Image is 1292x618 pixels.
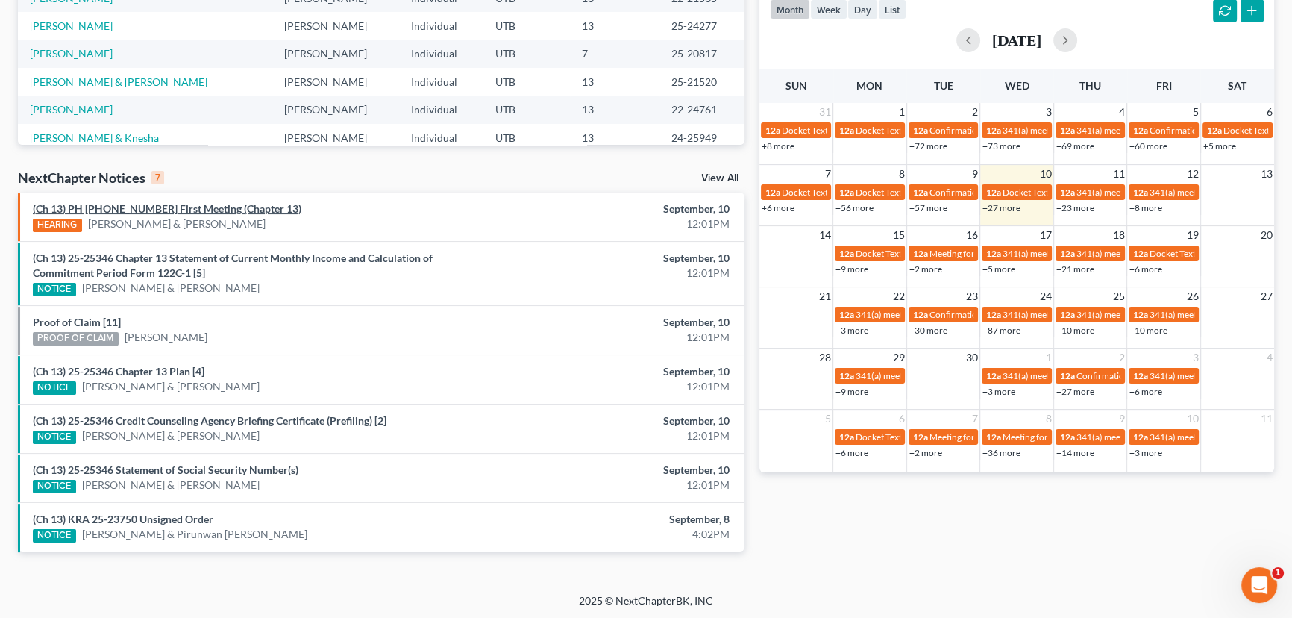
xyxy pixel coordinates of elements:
span: 12a [839,309,854,320]
span: 16 [965,226,979,244]
a: +14 more [1056,447,1094,458]
span: 4 [1265,349,1274,366]
a: +3 more [835,325,868,336]
span: 12a [1060,248,1075,259]
span: 12a [913,309,928,320]
a: [PERSON_NAME] & [PERSON_NAME] [30,75,207,88]
div: September, 8 [507,512,730,527]
span: Confirmation hearing for [PERSON_NAME] [929,125,1099,136]
span: 13 [1259,165,1274,183]
a: +6 more [1129,263,1162,275]
span: 12a [1060,125,1075,136]
span: 8 [1044,410,1053,428]
span: 12a [839,187,854,198]
span: 12a [986,370,1001,381]
td: 13 [570,96,659,124]
a: [PERSON_NAME] [30,103,113,116]
span: 3 [1191,349,1200,366]
a: [PERSON_NAME] & [PERSON_NAME] [82,379,260,394]
span: 10 [1038,165,1053,183]
span: Confirmation hearing for [PERSON_NAME] [1076,370,1246,381]
span: 12a [1060,370,1075,381]
span: 4 [1117,103,1126,121]
a: (Ch 13) KRA 25-23750 Unsigned Order [33,513,213,525]
a: +10 more [1056,325,1094,336]
a: Proof of Claim [11] [33,316,121,328]
span: 19 [1185,226,1200,244]
span: 12a [839,125,854,136]
span: 14 [818,226,832,244]
span: 12a [839,248,854,259]
a: +8 more [1129,202,1162,213]
span: 21 [818,287,832,305]
div: 12:01PM [507,216,730,231]
div: PROOF OF CLAIM [33,332,119,346]
div: NextChapter Notices [18,169,164,187]
span: 12a [986,187,1001,198]
span: Sat [1228,79,1246,92]
span: 30 [965,349,979,366]
a: [PERSON_NAME] & [PERSON_NAME] [82,281,260,296]
span: Docket Text: for [PERSON_NAME] [782,125,915,136]
a: (Ch 13) 25-25346 Statement of Social Security Number(s) [33,463,298,476]
span: Sun [785,79,807,92]
span: 17 [1038,226,1053,244]
span: 5 [1191,103,1200,121]
span: Wed [1004,79,1029,92]
span: 22 [891,287,906,305]
span: Confirmation hearing for [PERSON_NAME] [929,309,1099,320]
td: UTB [483,96,570,124]
a: +57 more [909,202,947,213]
span: 10 [1185,410,1200,428]
span: 20 [1259,226,1274,244]
span: Meeting for [PERSON_NAME] [929,431,1047,443]
span: 9 [1117,410,1126,428]
a: +8 more [762,140,794,152]
td: Individual [399,96,483,124]
a: +5 more [982,263,1015,275]
span: Docket Text: for [PERSON_NAME] & [PERSON_NAME] [782,187,994,198]
span: 11 [1259,410,1274,428]
span: 12a [913,248,928,259]
a: +6 more [762,202,794,213]
div: September, 10 [507,315,730,330]
span: 12a [1133,125,1148,136]
a: +30 more [909,325,947,336]
span: Docket Text: for [PERSON_NAME] & [PERSON_NAME] [856,125,1068,136]
a: +21 more [1056,263,1094,275]
span: 12a [839,370,854,381]
span: 2 [970,103,979,121]
span: 341(a) meeting for [PERSON_NAME] [856,370,1000,381]
span: 12a [839,431,854,443]
a: +87 more [982,325,1020,336]
a: (Ch 13) 25-25346 Chapter 13 Statement of Current Monthly Income and Calculation of Commitment Per... [33,252,433,279]
a: +73 more [982,140,1020,152]
a: +6 more [835,447,868,458]
span: 12a [1133,431,1148,443]
span: 3 [1044,103,1053,121]
span: 6 [1265,103,1274,121]
td: 13 [570,68,659,96]
span: 15 [891,226,906,244]
div: 12:01PM [507,266,730,281]
span: Docket Text: for [PERSON_NAME] [856,431,989,443]
span: 12a [1133,187,1148,198]
h2: [DATE] [992,32,1041,48]
a: [PERSON_NAME] & [PERSON_NAME] [82,428,260,443]
span: 12a [1060,431,1075,443]
span: 341(a) meeting for [PERSON_NAME] [1003,248,1147,259]
a: +9 more [835,386,868,397]
span: 12a [986,125,1001,136]
span: Docket Text: for [PERSON_NAME] [856,187,989,198]
div: September, 10 [507,251,730,266]
a: [PERSON_NAME] [125,330,207,345]
td: UTB [483,12,570,40]
a: [PERSON_NAME] & Knesha [30,131,159,144]
span: 18 [1111,226,1126,244]
span: 26 [1185,287,1200,305]
span: 12 [1185,165,1200,183]
td: UTB [483,124,570,152]
a: +72 more [909,140,947,152]
div: NOTICE [33,480,76,493]
div: September, 10 [507,202,730,216]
